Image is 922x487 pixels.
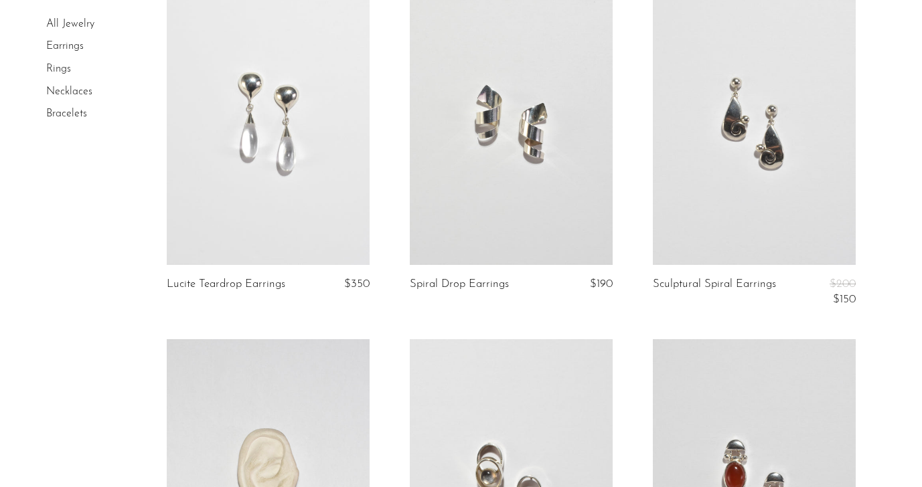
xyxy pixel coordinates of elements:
a: Bracelets [46,108,87,119]
span: $150 [833,294,856,305]
span: $190 [590,278,613,290]
a: All Jewelry [46,19,94,29]
span: $200 [830,278,856,290]
a: Necklaces [46,86,92,97]
a: Lucite Teardrop Earrings [167,278,285,290]
a: Rings [46,64,71,74]
span: $350 [344,278,370,290]
a: Earrings [46,41,84,52]
a: Spiral Drop Earrings [410,278,509,290]
a: Sculptural Spiral Earrings [653,278,776,306]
